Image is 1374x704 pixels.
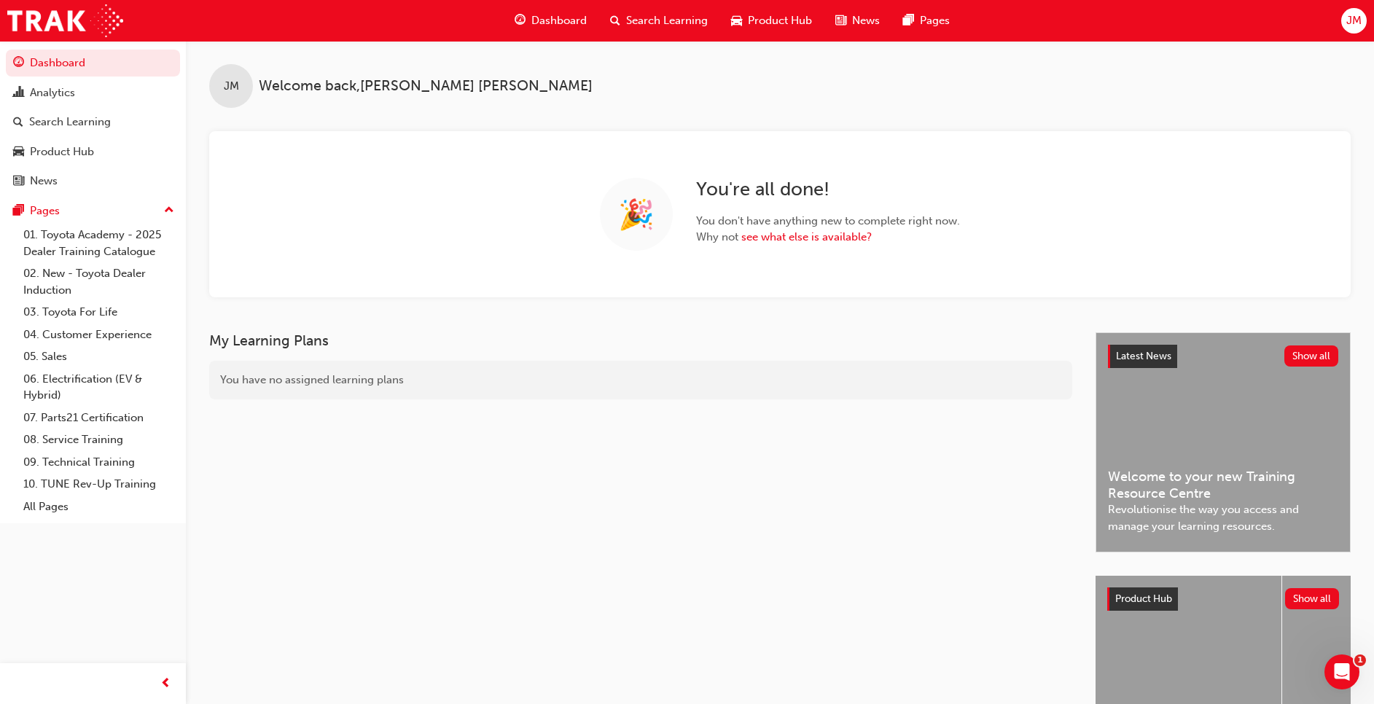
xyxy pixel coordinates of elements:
[1324,654,1359,689] iframe: Intercom live chat
[6,138,180,165] a: Product Hub
[17,301,180,324] a: 03. Toyota For Life
[13,146,24,159] span: car-icon
[531,12,587,29] span: Dashboard
[259,78,593,95] span: Welcome back , [PERSON_NAME] [PERSON_NAME]
[618,206,655,223] span: 🎉
[17,407,180,429] a: 07. Parts21 Certification
[164,201,174,220] span: up-icon
[17,368,180,407] a: 06. Electrification (EV & Hybrid)
[13,175,24,188] span: news-icon
[17,496,180,518] a: All Pages
[13,205,24,218] span: pages-icon
[6,50,180,77] a: Dashboard
[610,12,620,30] span: search-icon
[1108,345,1338,368] a: Latest NewsShow all
[6,197,180,224] button: Pages
[224,78,239,95] span: JM
[1285,588,1340,609] button: Show all
[17,451,180,474] a: 09. Technical Training
[1096,332,1351,552] a: Latest NewsShow allWelcome to your new Training Resource CentreRevolutionise the way you access a...
[1107,587,1339,611] a: Product HubShow all
[17,429,180,451] a: 08. Service Training
[598,6,719,36] a: search-iconSearch Learning
[696,229,960,246] span: Why not
[209,361,1072,399] div: You have no assigned learning plans
[6,79,180,106] a: Analytics
[731,12,742,30] span: car-icon
[30,173,58,189] div: News
[17,224,180,262] a: 01. Toyota Academy - 2025 Dealer Training Catalogue
[17,262,180,301] a: 02. New - Toyota Dealer Induction
[1108,469,1338,501] span: Welcome to your new Training Resource Centre
[852,12,880,29] span: News
[1341,8,1367,34] button: JM
[903,12,914,30] span: pages-icon
[1108,501,1338,534] span: Revolutionise the way you access and manage your learning resources.
[1354,654,1366,666] span: 1
[696,178,960,201] h2: You're all done!
[6,47,180,197] button: DashboardAnalyticsSearch LearningProduct HubNews
[13,57,24,70] span: guage-icon
[30,144,94,160] div: Product Hub
[1284,345,1339,367] button: Show all
[17,473,180,496] a: 10. TUNE Rev-Up Training
[1116,350,1171,362] span: Latest News
[17,345,180,368] a: 05. Sales
[626,12,708,29] span: Search Learning
[6,168,180,195] a: News
[30,203,60,219] div: Pages
[7,4,123,37] img: Trak
[741,230,872,243] a: see what else is available?
[13,87,24,100] span: chart-icon
[515,12,526,30] span: guage-icon
[13,116,23,129] span: search-icon
[696,213,960,230] span: You don't have anything new to complete right now.
[1346,12,1362,29] span: JM
[835,12,846,30] span: news-icon
[748,12,812,29] span: Product Hub
[30,85,75,101] div: Analytics
[719,6,824,36] a: car-iconProduct Hub
[209,332,1072,349] h3: My Learning Plans
[1115,592,1172,605] span: Product Hub
[17,324,180,346] a: 04. Customer Experience
[891,6,961,36] a: pages-iconPages
[6,109,180,136] a: Search Learning
[29,114,111,130] div: Search Learning
[824,6,891,36] a: news-iconNews
[503,6,598,36] a: guage-iconDashboard
[160,675,171,693] span: prev-icon
[920,12,950,29] span: Pages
